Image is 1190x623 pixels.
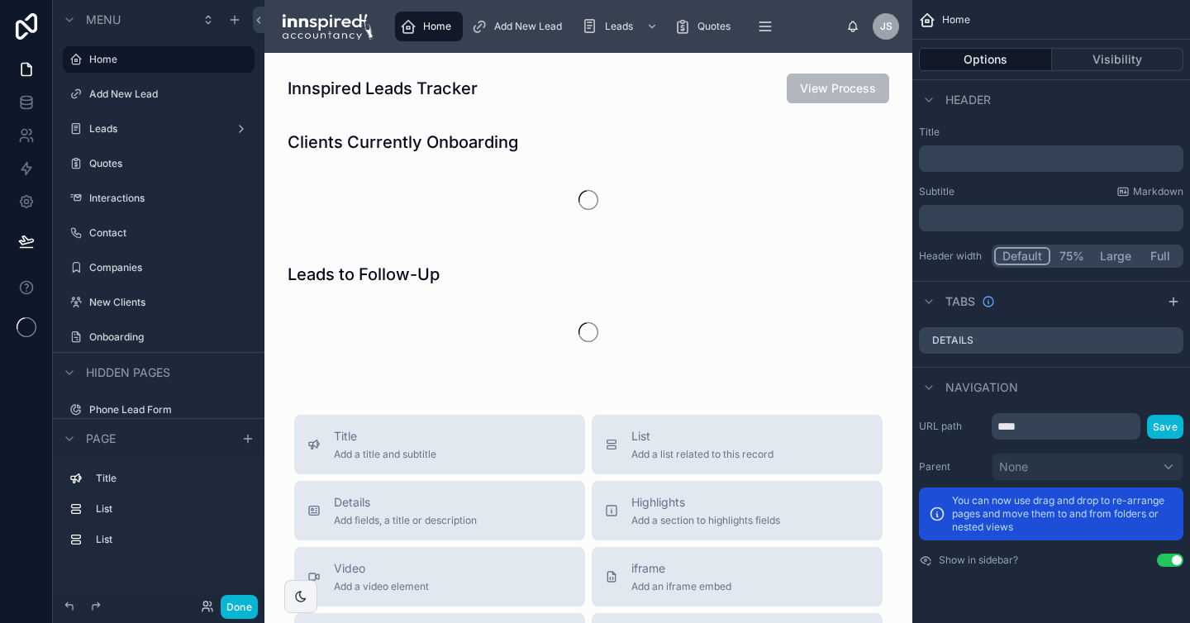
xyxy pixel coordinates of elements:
img: App logo [278,13,374,40]
span: Home [423,20,451,33]
label: Add New Lead [89,88,251,101]
a: Leads [577,12,666,41]
span: iframe [631,560,731,577]
label: Show in sidebar? [939,554,1018,567]
label: Title [919,126,1183,139]
button: Done [221,595,258,619]
label: Leads [89,122,228,136]
div: scrollable content [387,8,846,45]
button: Default [994,247,1050,265]
span: Add a section to highlights fields [631,514,780,527]
label: List [96,502,248,516]
span: Header [945,92,991,108]
span: Markdown [1133,185,1183,198]
button: Large [1092,247,1139,265]
label: URL path [919,420,985,433]
p: You can now use drag and drop to re-arrange pages and move them to and from folders or nested views [952,494,1173,534]
span: None [999,459,1028,475]
span: List [631,428,773,445]
span: Add a list related to this record [631,448,773,461]
label: Title [96,472,248,485]
label: List [96,533,248,546]
label: Companies [89,261,251,274]
button: Visibility [1052,48,1184,71]
div: scrollable content [919,145,1183,172]
a: Quotes [669,12,742,41]
label: Parent [919,460,985,473]
label: Onboarding [89,331,251,344]
span: Add fields, a title or description [334,514,477,527]
span: Add an iframe embed [631,580,731,593]
span: Quotes [697,20,731,33]
label: Contact [89,226,251,240]
span: Tabs [945,293,975,310]
label: Phone Lead Form [89,403,251,416]
button: Full [1139,247,1181,265]
label: Interactions [89,192,251,205]
button: iframeAdd an iframe embed [592,547,883,606]
span: Hidden pages [86,364,170,381]
span: Add a title and subtitle [334,448,436,461]
label: Quotes [89,157,251,170]
span: Add a video element [334,580,429,593]
a: Markdown [1116,185,1183,198]
button: Options [919,48,1052,71]
span: Leads [605,20,633,33]
label: Header width [919,250,985,263]
a: Home [395,12,463,41]
button: VideoAdd a video element [294,547,585,606]
label: Subtitle [919,185,954,198]
span: Highlights [631,494,780,511]
span: JS [880,20,892,33]
label: New Clients [89,296,251,309]
span: Details [334,494,477,511]
button: None [992,453,1183,481]
button: ListAdd a list related to this record [592,415,883,474]
label: Details [932,334,973,347]
span: Title [334,428,436,445]
button: Save [1147,415,1183,439]
span: Home [942,13,970,26]
div: scrollable content [53,458,264,569]
label: Home [89,53,245,66]
button: HighlightsAdd a section to highlights fields [592,481,883,540]
div: scrollable content [919,205,1183,231]
span: Video [334,560,429,577]
span: Add New Lead [494,20,562,33]
span: Page [86,430,116,447]
button: 75% [1050,247,1092,265]
span: Navigation [945,379,1018,396]
span: Menu [86,12,121,28]
button: DetailsAdd fields, a title or description [294,481,585,540]
button: TitleAdd a title and subtitle [294,415,585,474]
